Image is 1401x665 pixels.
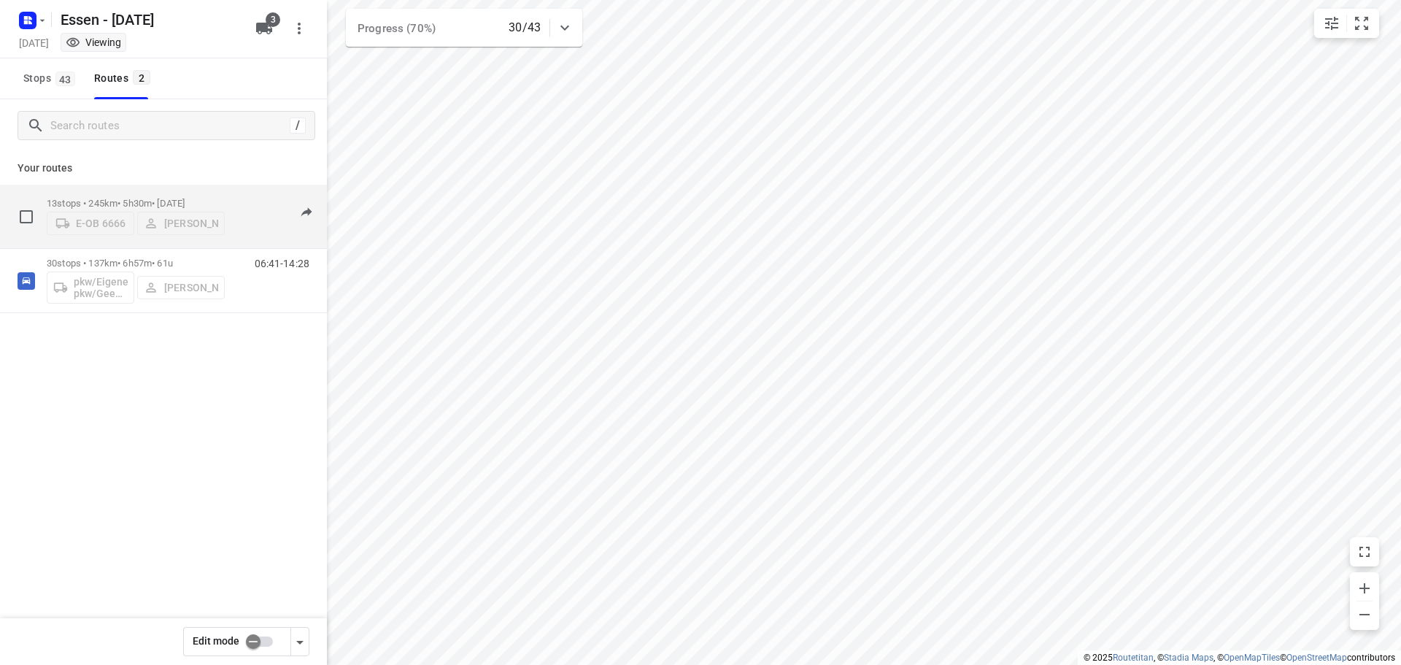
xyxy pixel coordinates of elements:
[50,115,290,137] input: Search routes
[358,22,436,35] span: Progress (70%)
[255,258,309,269] p: 06:41-14:28
[12,202,41,231] span: Select
[193,635,239,647] span: Edit mode
[1347,9,1376,38] button: Fit zoom
[1164,653,1213,663] a: Stadia Maps
[94,69,155,88] div: Routes
[266,12,280,27] span: 3
[1317,9,1346,38] button: Map settings
[47,198,225,209] p: 13 stops • 245km • 5h30m • [DATE]
[23,69,80,88] span: Stops
[18,161,309,176] p: Your routes
[346,9,582,47] div: Progress (70%)30/43
[1314,9,1379,38] div: small contained button group
[509,19,541,36] p: 30/43
[1286,653,1347,663] a: OpenStreetMap
[290,118,306,134] div: /
[250,14,279,43] button: 3
[1113,653,1154,663] a: Routetitan
[47,258,225,269] p: 30 stops • 137km • 6h57m • 61u
[1224,653,1280,663] a: OpenMapTiles
[1084,653,1395,663] li: © 2025 , © , © © contributors
[291,632,309,650] div: Driver app settings
[292,198,321,227] button: Send to driver
[133,70,150,85] span: 2
[66,35,121,50] div: Viewing
[55,72,75,86] span: 43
